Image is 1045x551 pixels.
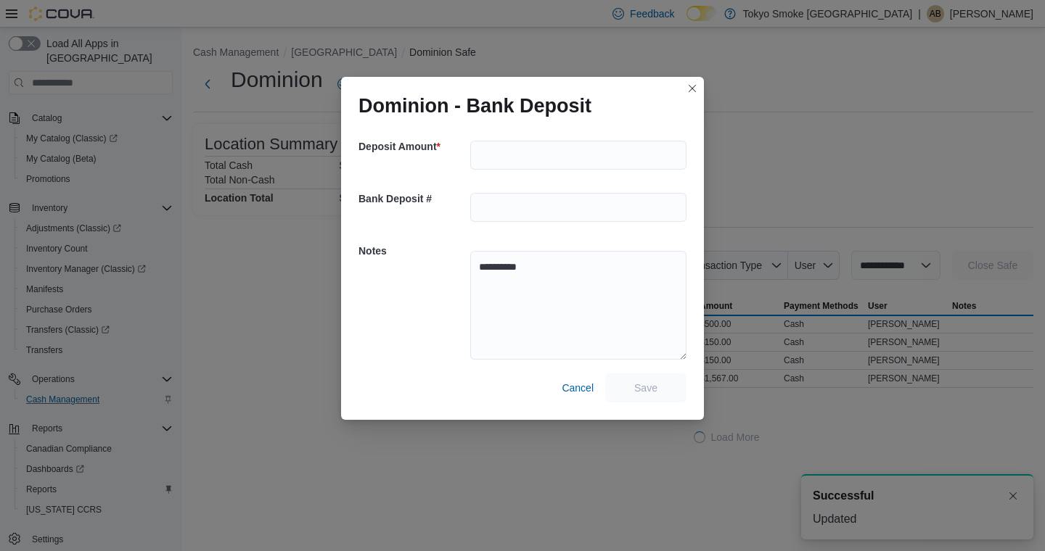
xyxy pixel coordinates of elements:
button: Save [605,373,687,402]
h5: Notes [358,236,467,265]
h1: Dominion - Bank Deposit [358,94,591,117]
span: Cancel [562,381,594,395]
button: Closes this modal window [684,80,701,97]
h5: Deposit Amount [358,132,467,161]
button: Cancel [556,373,599,402]
span: Save [634,381,657,395]
h5: Bank Deposit # [358,184,467,213]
